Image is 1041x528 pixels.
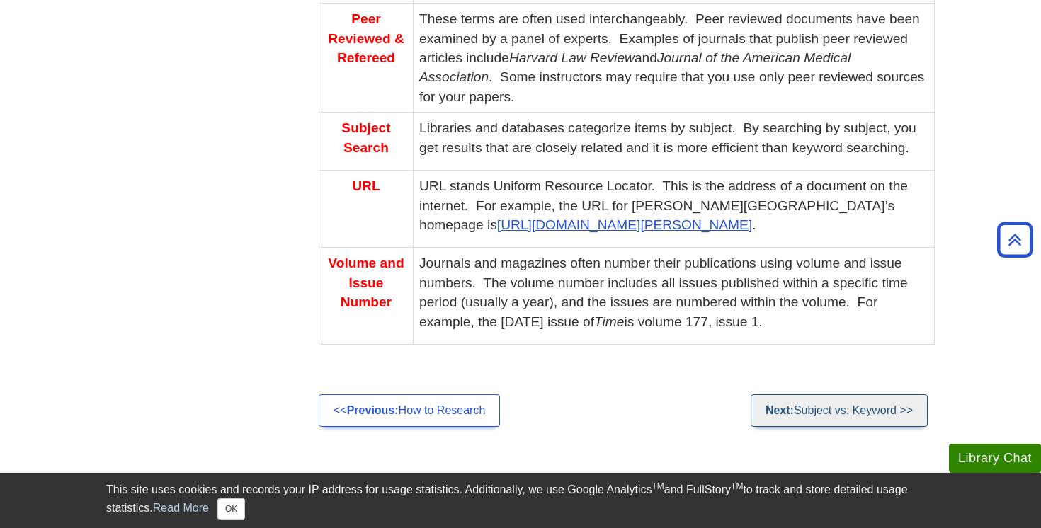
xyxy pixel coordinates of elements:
[509,50,635,65] i: Harvard Law Review
[153,502,209,514] a: Read More
[347,404,399,416] strong: Previous:
[419,118,928,157] p: Libraries and databases categorize items by subject. By searching by subject, you get results tha...
[328,11,404,65] b: Peer Reviewed & Refereed
[766,404,794,416] strong: Next:
[319,394,500,427] a: <<Previous:How to Research
[328,256,404,309] b: Volume and Issue Number
[652,481,664,491] sup: TM
[992,230,1037,249] a: Back to Top
[341,120,390,154] b: Subject Search
[731,481,743,491] sup: TM
[352,178,380,193] b: URL
[419,253,928,331] p: Journals and magazines often number their publications using volume and issue numbers. The volume...
[419,176,928,234] p: URL stands Uniform Resource Locator. This is the address of a document on the internet. For examp...
[751,394,928,427] a: Next:Subject vs. Keyword >>
[217,498,245,520] button: Close
[106,481,935,520] div: This site uses cookies and records your IP address for usage statistics. Additionally, we use Goo...
[594,314,624,329] i: Time
[413,4,934,113] td: These terms are often used interchangeably. Peer reviewed documents have been examined by a panel...
[949,444,1041,473] button: Library Chat
[497,217,752,232] a: [URL][DOMAIN_NAME][PERSON_NAME]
